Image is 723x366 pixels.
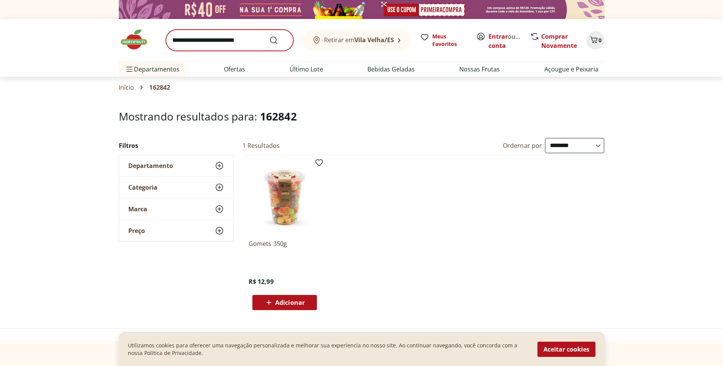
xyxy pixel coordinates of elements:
span: Marca [128,205,147,213]
a: Meus Favoritos [420,33,467,48]
a: Último Lote [290,65,323,74]
span: 0 [599,36,602,44]
span: 162842 [149,84,170,91]
button: Adicionar [252,295,317,310]
input: search [166,30,293,51]
button: Retirar emVila Velha/ES [302,30,411,51]
span: Retirar em [324,36,394,43]
button: Submit Search [269,36,287,45]
span: ou [488,32,522,50]
span: 162842 [260,109,297,124]
button: Aceitar cookies [537,342,595,357]
a: Nossas Frutas [459,65,500,74]
h2: Filtros [119,138,233,153]
button: Marca [119,198,233,220]
a: Açougue e Peixaria [544,65,599,74]
button: Menu [125,60,134,78]
button: Carrinho [586,31,605,49]
p: Utilizamos cookies para oferecer uma navegação personalizada e melhorar sua experiencia no nosso ... [128,342,528,357]
button: Departamento [119,155,233,176]
a: Bebidas Geladas [367,65,415,74]
a: Gomets 350g [249,239,321,256]
button: Preço [119,220,233,241]
label: Ordernar por [503,141,542,150]
span: Preço [128,227,145,234]
img: Hortifruti [119,28,157,51]
a: Criar conta [488,32,530,50]
button: Categoria [119,177,233,198]
span: Categoria [128,184,158,191]
h2: 1 Resultados [243,141,280,150]
b: Vila Velha/ES [354,36,394,44]
span: Departamentos [125,60,180,78]
img: Gomets 350g [249,161,321,233]
span: Adicionar [275,299,305,306]
a: Início [119,84,134,91]
a: Ofertas [224,65,245,74]
span: Meus Favoritos [432,33,467,48]
span: R$ 12,99 [249,277,274,286]
span: Departamento [128,162,173,170]
a: Entrar [488,32,508,41]
h1: Mostrando resultados para: [119,110,605,122]
a: Comprar Novamente [541,32,577,50]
